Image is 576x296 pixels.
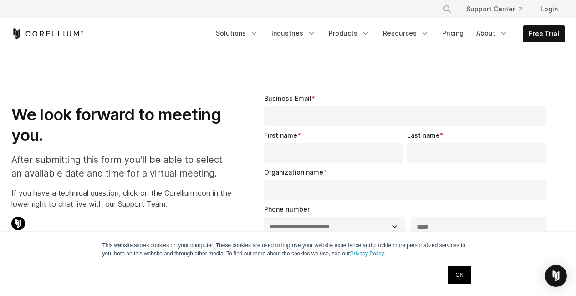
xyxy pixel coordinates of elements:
a: Industries [266,25,321,42]
span: Last name [407,131,440,139]
div: Navigation Menu [432,1,565,17]
a: Products [323,25,376,42]
p: If you have a technical question, click on the Corellium icon in the lower right to chat live wit... [11,187,231,209]
p: This website stores cookies on your computer. These cookies are used to improve your website expe... [102,241,474,258]
a: Free Trial [523,26,565,42]
a: Solutions [210,25,264,42]
a: Support Center [459,1,530,17]
img: Corellium Chat Icon [11,217,25,230]
a: Resources [377,25,435,42]
button: Search [439,1,455,17]
div: Open Intercom Messenger [545,265,567,287]
span: First name [264,131,297,139]
a: Privacy Policy. [350,250,385,257]
a: OK [448,266,471,284]
span: Phone number [264,205,310,213]
span: Organization name [264,168,323,176]
span: Business Email [264,94,311,102]
a: Pricing [437,25,469,42]
p: After submitting this form you'll be able to select an available date and time for a virtual meet... [11,153,231,180]
a: Login [533,1,565,17]
a: Corellium Home [11,28,84,39]
h1: We look forward to meeting you. [11,104,231,145]
a: About [471,25,514,42]
div: Navigation Menu [210,25,565,42]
